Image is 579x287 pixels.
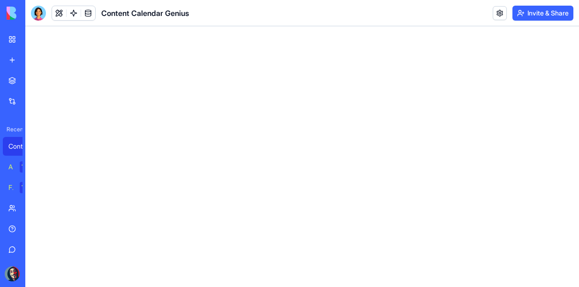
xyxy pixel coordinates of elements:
button: Invite & Share [512,6,573,21]
a: Feedback FormTRY [3,178,40,197]
span: Recent [3,126,23,133]
div: TRY [20,161,35,173]
div: Content Calendar Genius [8,142,35,151]
span: Content Calendar Genius [101,8,189,19]
img: logo [7,7,65,20]
div: TRY [20,182,35,193]
a: Content Calendar Genius [3,137,40,156]
div: AI Logo Generator [8,162,13,172]
img: ACg8ocLwFvczPmBvFAos3xJgQkZOnwL8Q3c8wPbzTFkSbz_cTswAWtO1=s96-c [5,266,20,281]
a: AI Logo GeneratorTRY [3,158,40,176]
div: Feedback Form [8,183,13,192]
